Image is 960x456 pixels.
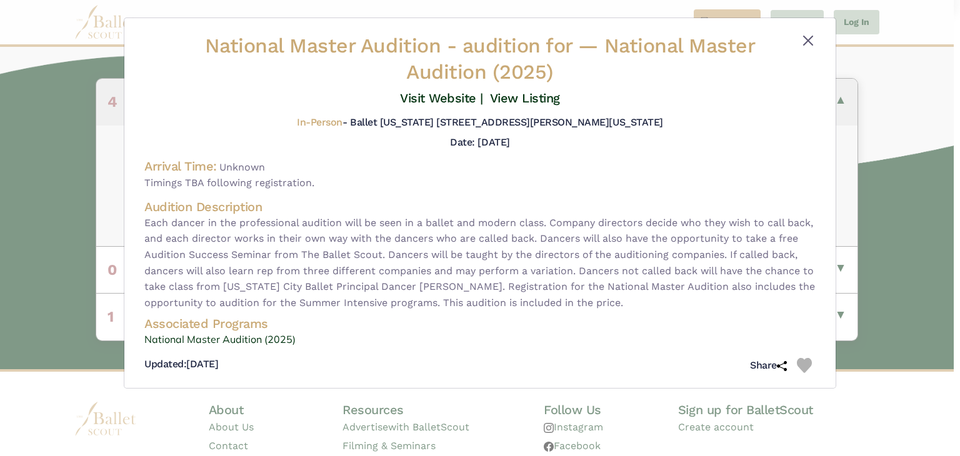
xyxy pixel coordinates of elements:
[400,91,483,106] a: Visit Website |
[144,358,186,370] span: Updated:
[144,332,816,348] a: National Master Audition (2025)
[297,116,342,128] span: In-Person
[144,315,816,332] h4: Associated Programs
[144,199,816,215] h4: Audition Description
[462,34,572,57] span: audition for
[205,34,579,57] span: National Master Audition -
[144,215,816,311] span: Each dancer in the professional audition will be seen in a ballet and modern class. Company direc...
[144,358,218,371] h5: [DATE]
[144,175,816,191] span: Timings TBA following registration.
[450,136,509,148] h5: Date: [DATE]
[144,159,217,174] h4: Arrival Time:
[490,91,560,106] a: View Listing
[750,359,787,372] h5: Share
[801,33,816,48] button: Close
[297,116,662,129] h5: - Ballet [US_STATE] [STREET_ADDRESS][PERSON_NAME][US_STATE]
[406,34,755,84] span: — National Master Audition (2025)
[219,161,265,173] span: Unknown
